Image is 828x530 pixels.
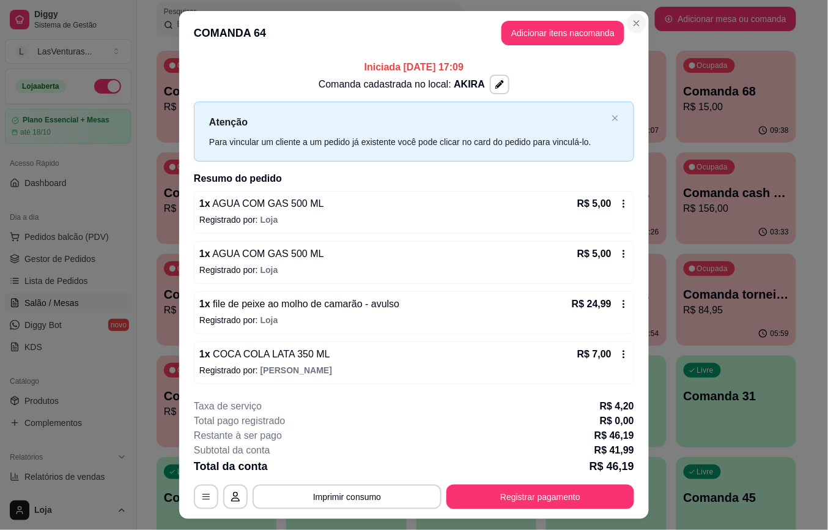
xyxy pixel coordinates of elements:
[261,215,278,225] span: Loja
[612,114,619,122] button: close
[572,297,612,312] p: R$ 24,99
[199,364,629,376] p: Registrado por:
[261,365,332,375] span: [PERSON_NAME]
[199,264,629,276] p: Registrado por:
[594,443,634,458] p: R$ 41,99
[194,60,634,75] p: Iniciada [DATE] 17:09
[199,297,399,312] p: 1 x
[194,443,270,458] p: Subtotal da conta
[600,399,634,414] p: R$ 4,20
[446,485,634,509] button: Registrar pagamento
[253,485,442,509] button: Imprimir consumo
[179,11,649,55] header: COMANDA 64
[209,135,607,149] div: Para vincular um cliente a um pedido já existente você pode clicar no card do pedido para vinculá...
[261,315,278,325] span: Loja
[199,314,629,326] p: Registrado por:
[194,458,268,475] p: Total da conta
[454,79,485,89] span: AKIRA
[627,13,646,33] button: Close
[199,247,324,261] p: 1 x
[194,171,634,186] h2: Resumo do pedido
[194,428,282,443] p: Restante à ser pago
[600,414,634,428] p: R$ 0,00
[199,214,629,226] p: Registrado por:
[261,265,278,275] span: Loja
[577,196,612,211] p: R$ 5,00
[594,428,634,443] p: R$ 46,19
[194,414,285,428] p: Total pago registrado
[209,114,607,130] p: Atenção
[210,349,330,359] span: COCA COLA LATA 350 ML
[210,248,324,259] span: AGUA COM GAS 500 ML
[501,21,624,45] button: Adicionar itens nacomanda
[194,399,262,414] p: Taxa de serviço
[577,247,612,261] p: R$ 5,00
[319,77,485,92] p: Comanda cadastrada no local:
[590,458,634,475] p: R$ 46,19
[199,196,324,211] p: 1 x
[210,198,324,209] span: AGUA COM GAS 500 ML
[199,347,330,362] p: 1 x
[577,347,612,362] p: R$ 7,00
[210,299,400,309] span: file de peixe ao molho de camarão - avulso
